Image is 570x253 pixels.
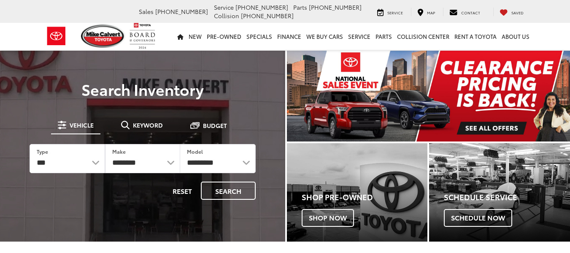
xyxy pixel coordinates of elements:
[429,143,570,242] a: Schedule Service Schedule Now
[287,143,428,242] a: Shop Pre-Owned Shop Now
[175,23,186,50] a: Home
[133,122,163,128] span: Keyword
[411,8,441,16] a: Map
[37,148,48,155] label: Type
[394,23,452,50] a: Collision Center
[387,10,403,15] span: Service
[293,3,307,11] span: Parts
[204,23,244,50] a: Pre-Owned
[18,81,267,98] h3: Search Inventory
[427,10,435,15] span: Map
[443,8,486,16] a: Contact
[187,148,203,155] label: Model
[346,23,373,50] a: Service
[201,182,256,200] button: Search
[461,10,480,15] span: Contact
[155,7,208,16] span: [PHONE_NUMBER]
[444,209,512,227] span: Schedule Now
[41,22,72,50] img: Toyota
[139,7,154,16] span: Sales
[452,23,499,50] a: Rent a Toyota
[214,11,239,20] span: Collision
[499,23,532,50] a: About Us
[302,209,354,227] span: Shop Now
[371,8,409,16] a: Service
[214,3,234,11] span: Service
[112,148,126,155] label: Make
[511,10,524,15] span: Saved
[241,11,294,20] span: [PHONE_NUMBER]
[287,143,428,242] div: Toyota
[493,8,530,16] a: My Saved Vehicles
[373,23,394,50] a: Parts
[302,193,428,201] h4: Shop Pre-Owned
[203,122,227,128] span: Budget
[444,193,570,201] h4: Schedule Service
[165,182,199,200] button: Reset
[70,122,94,128] span: Vehicle
[81,24,126,48] img: Mike Calvert Toyota
[304,23,346,50] a: WE BUY CARS
[429,143,570,242] div: Toyota
[275,23,304,50] a: Finance
[309,3,362,11] span: [PHONE_NUMBER]
[244,23,275,50] a: Specials
[186,23,204,50] a: New
[235,3,288,11] span: [PHONE_NUMBER]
